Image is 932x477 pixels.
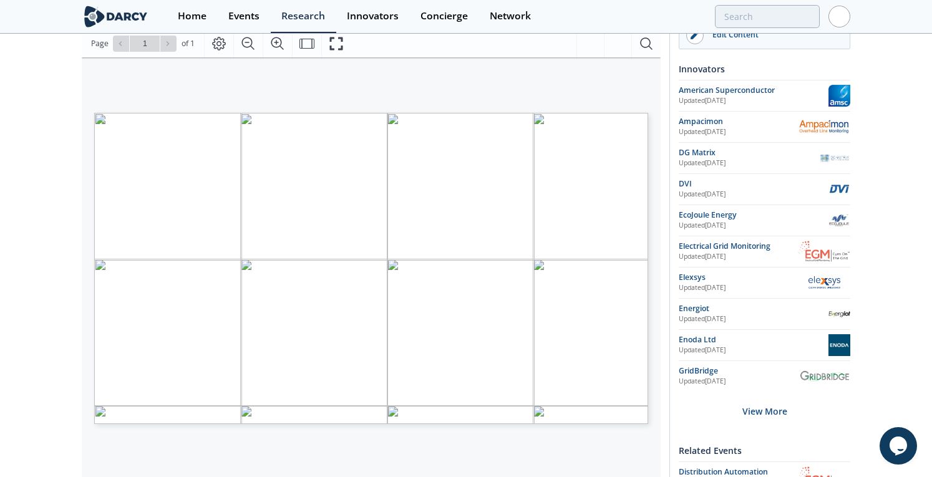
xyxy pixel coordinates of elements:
iframe: chat widget [880,427,920,465]
div: Updated [DATE] [679,190,828,200]
div: Updated [DATE] [679,377,798,387]
div: Concierge [420,11,468,21]
div: Updated [DATE] [679,158,820,168]
a: Enoda Ltd Updated[DATE] Enoda Ltd [679,334,850,356]
a: Energiot Updated[DATE] Energiot [679,303,850,325]
div: Energiot [679,303,828,314]
span: Distribution Automation [679,466,768,477]
div: View More [679,392,850,431]
img: Electrical Grid Monitoring [798,241,850,263]
img: DG Matrix [820,147,850,169]
div: Enoda Ltd [679,334,828,345]
div: EcoJoule Energy [679,210,828,221]
div: Electrical Grid Monitoring [679,241,798,252]
img: DVI [828,178,850,200]
div: American Superconductor [679,85,828,96]
div: Updated [DATE] [679,345,828,355]
div: Updated [DATE] [679,252,798,262]
img: Profile [828,6,850,27]
a: Electrical Grid Monitoring Updated[DATE] Electrical Grid Monitoring [679,241,850,263]
a: Elexsys Updated[DATE] Elexsys [679,272,850,294]
img: American Superconductor [828,85,850,107]
div: Updated [DATE] [679,314,828,324]
div: Updated [DATE] [679,96,828,106]
img: Energiot [828,303,850,325]
img: Enoda Ltd [828,334,850,356]
div: Research [281,11,325,21]
img: logo-wide.svg [82,6,150,27]
div: Updated [DATE] [679,283,798,293]
a: American Superconductor Updated[DATE] American Superconductor [679,85,850,107]
div: Innovators [679,58,850,80]
a: DG Matrix Updated[DATE] DG Matrix [679,147,850,169]
div: Innovators [347,11,399,21]
div: DVI [679,178,828,190]
a: Ampacimon Updated[DATE] Ampacimon [679,116,850,138]
a: Edit Content [679,22,850,49]
div: GridBridge [679,365,798,377]
div: Updated [DATE] [679,221,828,231]
img: Ampacimon [798,117,850,137]
div: Elexsys [679,272,798,283]
a: DVI Updated[DATE] DVI [679,178,850,200]
div: Ampacimon [679,116,798,127]
div: Updated [DATE] [679,127,798,137]
div: Related Events [679,440,850,461]
img: GridBridge [798,370,850,382]
div: Home [178,11,206,21]
div: Edit Content [704,29,843,41]
a: GridBridge Updated[DATE] GridBridge [679,365,850,387]
div: Network [490,11,531,21]
img: EcoJoule Energy [828,210,850,231]
div: DG Matrix [679,147,820,158]
div: Events [228,11,260,21]
img: Elexsys [798,273,850,291]
input: Advanced Search [715,5,820,28]
a: EcoJoule Energy Updated[DATE] EcoJoule Energy [679,210,850,231]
